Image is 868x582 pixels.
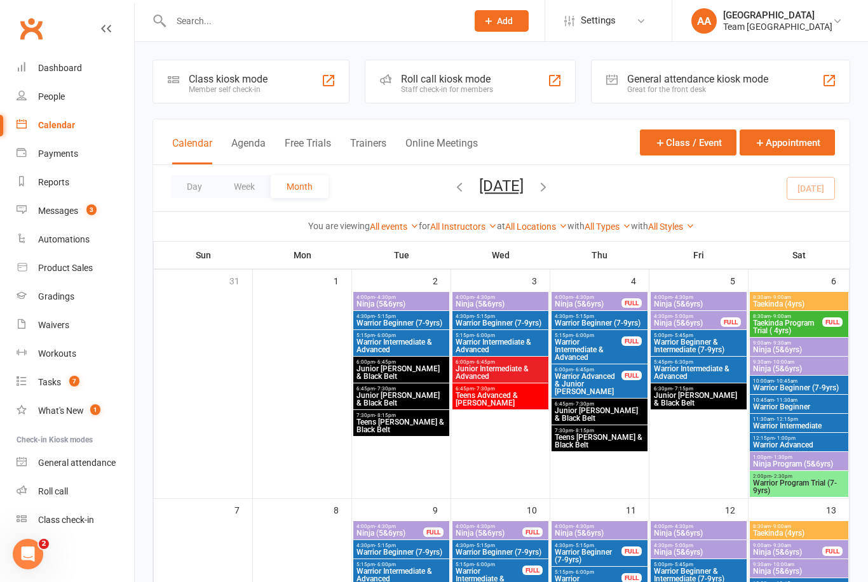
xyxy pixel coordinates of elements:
[375,294,396,300] span: - 4:30pm
[752,346,846,354] span: Ninja (5&6yrs)
[752,416,846,422] span: 11:30am
[691,8,717,34] div: AA
[356,300,447,308] span: Ninja (5&6yrs)
[573,401,594,407] span: - 7:30pm
[653,314,721,319] span: 4:30pm
[423,527,444,537] div: FULL
[370,222,419,232] a: All events
[352,242,451,268] th: Tue
[554,319,645,327] span: Warrior Beginner (7-9yrs)
[554,373,622,395] span: Warrior Advanced & Junior [PERSON_NAME]
[752,319,823,334] span: Taekinda Program Trial ( 4yrs)
[567,221,585,231] strong: with
[350,137,386,164] button: Trainers
[17,282,134,311] a: Gradings
[285,137,331,164] button: Free Trials
[17,168,134,197] a: Reports
[653,300,744,308] span: Ninja (5&6yrs)
[822,546,843,556] div: FULL
[672,386,693,392] span: - 7:15pm
[17,449,134,477] a: General attendance kiosk mode
[653,543,744,548] span: 4:30pm
[771,340,791,346] span: - 9:30am
[455,529,523,537] span: Ninja (5&6yrs)
[822,317,843,327] div: FULL
[451,242,550,268] th: Wed
[17,197,134,225] a: Messages 3
[723,10,832,21] div: [GEOGRAPHIC_DATA]
[17,311,134,340] a: Waivers
[554,367,622,373] span: 6:00pm
[234,499,252,520] div: 7
[38,515,94,525] div: Class check-in
[721,317,741,327] div: FULL
[189,85,268,94] div: Member self check-in
[554,294,622,300] span: 4:00pm
[356,386,447,392] span: 6:45pm
[17,368,134,397] a: Tasks 7
[672,294,693,300] span: - 4:30pm
[334,270,351,291] div: 1
[356,294,447,300] span: 4:00pm
[554,333,622,338] span: 5:15pm
[455,392,546,407] span: Teens Advanced & [PERSON_NAME]
[38,377,61,387] div: Tasks
[17,397,134,425] a: What's New1
[505,222,567,232] a: All Locations
[774,397,797,403] span: - 11:30am
[653,529,744,537] span: Ninja (5&6yrs)
[171,175,218,198] button: Day
[554,300,622,308] span: Ninja (5&6yrs)
[653,392,744,407] span: Junior [PERSON_NAME] & Black Belt
[554,529,645,537] span: Ninja (5&6yrs)
[375,314,396,319] span: - 5:15pm
[831,270,849,291] div: 6
[554,524,645,529] span: 4:00pm
[433,499,451,520] div: 9
[672,543,693,548] span: - 5:00pm
[13,539,43,569] iframe: Intercom live chat
[474,543,495,548] span: - 5:15pm
[752,300,846,308] span: Taekinda (4yrs)
[626,499,649,520] div: 11
[752,435,846,441] span: 12:15pm
[554,428,645,433] span: 7:30pm
[672,359,693,365] span: - 6:30pm
[653,338,744,354] span: Warrior Beginner & Intermediate (7-9yrs)
[375,386,396,392] span: - 7:30pm
[653,359,744,365] span: 5:45pm
[554,338,622,361] span: Warrior Intermediate & Advanced
[455,365,546,380] span: Junior Intermediate & Advanced
[497,221,505,231] strong: at
[826,499,849,520] div: 13
[375,413,396,418] span: - 8:15pm
[752,359,846,365] span: 9:30am
[581,6,616,35] span: Settings
[573,543,594,548] span: - 5:15pm
[189,73,268,85] div: Class kiosk mode
[771,314,791,319] span: - 9:00am
[17,477,134,506] a: Roll call
[653,294,744,300] span: 4:00pm
[771,524,791,529] span: - 9:00am
[631,221,648,231] strong: with
[455,294,546,300] span: 4:00pm
[375,524,396,529] span: - 4:30pm
[430,222,497,232] a: All Instructors
[356,548,447,556] span: Warrior Beginner (7-9yrs)
[356,359,447,365] span: 6:00pm
[479,177,524,195] button: [DATE]
[356,543,447,548] span: 4:30pm
[522,565,543,575] div: FULL
[17,54,134,83] a: Dashboard
[497,16,513,26] span: Add
[86,204,97,215] span: 3
[38,320,69,330] div: Waivers
[17,254,134,282] a: Product Sales
[419,221,430,231] strong: for
[356,319,447,327] span: Warrior Beginner (7-9yrs)
[17,111,134,140] a: Calendar
[356,338,447,354] span: Warrior Intermediate & Advanced
[672,314,693,319] span: - 5:00pm
[752,397,846,403] span: 10:45am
